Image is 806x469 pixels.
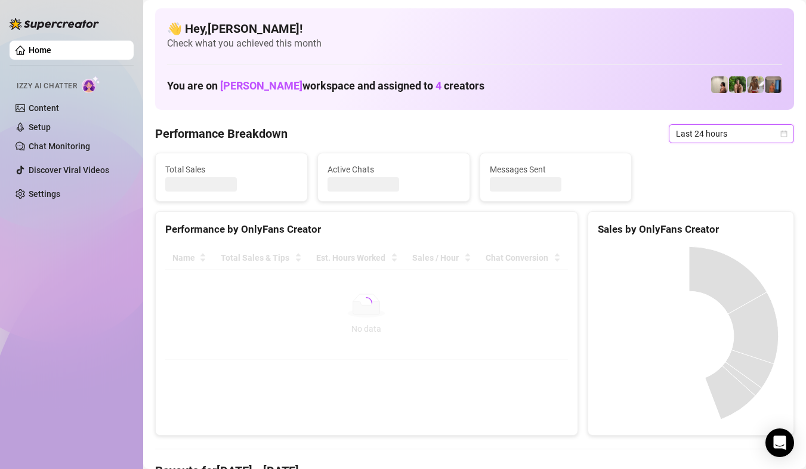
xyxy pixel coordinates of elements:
span: Messages Sent [490,163,622,176]
span: [PERSON_NAME] [220,79,302,92]
span: loading [359,296,373,310]
img: AI Chatter [82,76,100,93]
a: Discover Viral Videos [29,165,109,175]
h1: You are on workspace and assigned to creators [167,79,484,92]
a: Chat Monitoring [29,141,90,151]
a: Settings [29,189,60,199]
span: calendar [780,130,788,137]
a: Setup [29,122,51,132]
span: Total Sales [165,163,298,176]
div: Sales by OnlyFans Creator [598,221,784,237]
span: 4 [436,79,441,92]
span: Last 24 hours [676,125,787,143]
img: logo-BBDzfeDw.svg [10,18,99,30]
span: Izzy AI Chatter [17,81,77,92]
img: Ralphy [711,76,728,93]
div: Performance by OnlyFans Creator [165,221,568,237]
span: Active Chats [328,163,460,176]
a: Home [29,45,51,55]
img: Nathaniel [729,76,746,93]
a: Content [29,103,59,113]
img: Wayne [765,76,782,93]
h4: Performance Breakdown [155,125,288,142]
img: Nathaniel [747,76,764,93]
div: Open Intercom Messenger [765,428,794,457]
span: Check what you achieved this month [167,37,782,50]
h4: 👋 Hey, [PERSON_NAME] ! [167,20,782,37]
